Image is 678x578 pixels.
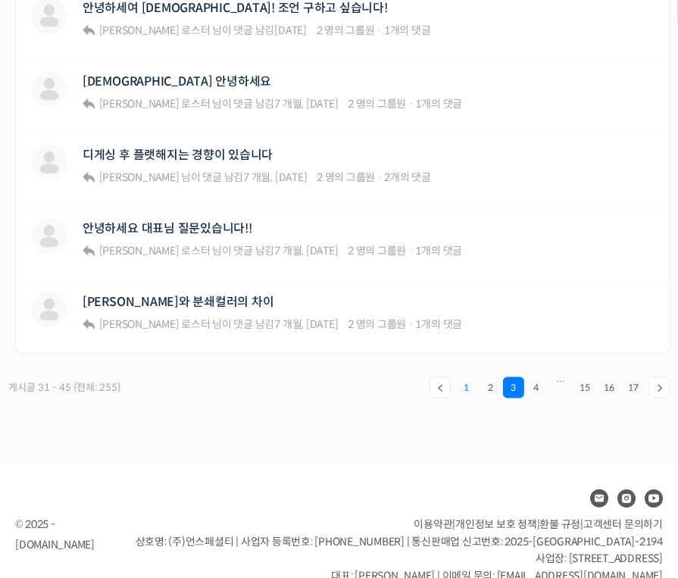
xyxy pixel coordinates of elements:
span: 1개의 댓글 [384,23,431,37]
span: · [377,23,383,37]
span: 님이 댓글 남김 [97,23,307,37]
span: 님이 댓글 남김 [97,170,308,184]
span: 2 명의 그룹원 [348,244,406,258]
a: [PERSON_NAME] [97,170,180,184]
span: 님이 댓글 남김 [97,317,339,331]
a: [PERSON_NAME]와 분쇄컬러의 차이 [83,295,273,309]
a: 안녕하세여 [DEMOGRAPHIC_DATA]! 조언 구하고 싶습니다! [83,1,388,15]
a: 1 [456,377,477,398]
span: 2 명의 그룹원 [317,170,375,184]
a: 7 개월, [DATE] [274,97,338,111]
span: … [548,377,573,398]
a: [PERSON_NAME] 로스터 [97,97,211,111]
a: → [649,377,670,398]
span: · [408,317,414,331]
span: 3 [503,377,524,398]
span: 2 명의 그룹원 [348,97,406,111]
span: · [377,170,383,184]
span: 1개의 댓글 [416,317,463,331]
a: 개인정보 보호 정책 [455,518,537,532]
a: 홈 [5,452,100,490]
span: [PERSON_NAME] 로스터 [99,244,211,258]
a: [PERSON_NAME] 로스터 [97,244,211,258]
a: 안녕하세요 대표님 질문있습니다!! [83,221,252,236]
span: 홈 [48,475,57,487]
a: 7 개월, [DATE] [274,317,338,331]
a: 7 개월, [DATE] [243,170,307,184]
a: 디게싱 후 플랫해지는 경향이 있습니다 [83,148,273,162]
span: 2 명의 그룹원 [317,23,375,37]
div: 게시글 31 - 45 (전체: 255) [8,376,121,398]
a: 이용약관 [414,518,452,532]
a: [PERSON_NAME] 로스터 [97,23,211,37]
a: 2 [480,377,501,398]
span: · [408,244,414,258]
span: 2개의 댓글 [385,170,432,184]
div: © 2025 - [DOMAIN_NAME] [15,515,98,556]
span: 고객센터 문의하기 [583,518,663,532]
span: 님이 댓글 남김 [97,244,339,258]
span: 2 명의 그룹원 [348,317,406,331]
a: ← [430,377,451,398]
a: 16 [598,377,620,398]
span: [PERSON_NAME] 로스터 [99,23,211,37]
a: 7 개월, [DATE] [274,244,338,258]
a: 15 [574,377,595,398]
span: · [408,97,414,111]
a: [DATE] [274,23,307,37]
a: 4 [526,377,547,398]
span: 님이 댓글 남김 [97,97,339,111]
span: 1개의 댓글 [416,97,463,111]
a: [DEMOGRAPHIC_DATA] 안녕하세요 [83,74,271,89]
span: [PERSON_NAME] [99,170,180,184]
a: 17 [623,377,644,398]
span: [PERSON_NAME] 로스터 [99,317,211,331]
a: [PERSON_NAME] 로스터 [97,317,211,331]
span: [PERSON_NAME] 로스터 [99,97,211,111]
a: 설정 [195,452,291,490]
a: 대화 [100,452,195,490]
span: 1개의 댓글 [416,244,463,258]
span: 대화 [139,476,157,488]
a: 환불 규정 [540,518,581,532]
span: 설정 [234,475,252,487]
